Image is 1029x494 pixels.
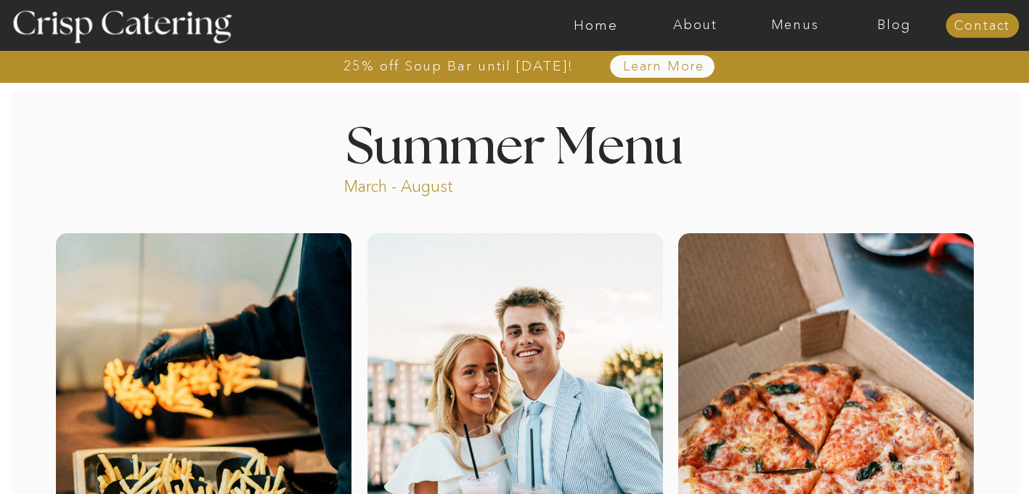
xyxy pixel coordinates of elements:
a: About [646,18,745,33]
a: Home [546,18,646,33]
a: Contact [945,19,1019,33]
a: Learn More [590,60,739,74]
a: Menus [745,18,845,33]
h1: Summer Menu [313,123,717,166]
iframe: podium webchat widget bubble [913,421,1029,494]
p: March - August [344,176,544,193]
a: Blog [845,18,944,33]
a: 25% off Soup Bar until [DATE]! [291,59,626,73]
